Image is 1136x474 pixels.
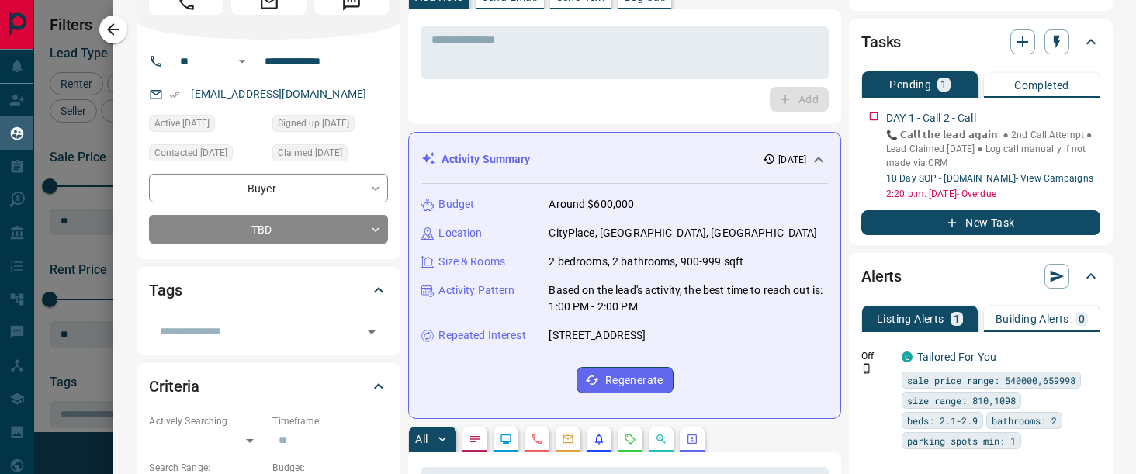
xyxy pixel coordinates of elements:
[154,116,210,131] span: Active [DATE]
[233,52,251,71] button: Open
[438,225,482,241] p: Location
[149,115,265,137] div: Sat Aug 16 2025
[149,272,388,309] div: Tags
[549,327,646,344] p: [STREET_ADDRESS]
[577,367,674,393] button: Regenerate
[624,433,636,445] svg: Requests
[562,433,574,445] svg: Emails
[549,196,634,213] p: Around $600,000
[861,258,1100,295] div: Alerts
[438,282,514,299] p: Activity Pattern
[861,264,902,289] h2: Alerts
[861,349,892,363] p: Off
[907,413,978,428] span: beds: 2.1-2.9
[996,313,1069,324] p: Building Alerts
[686,433,698,445] svg: Agent Actions
[149,368,388,405] div: Criteria
[549,254,743,270] p: 2 bedrooms, 2 bathrooms, 900-999 sqft
[500,433,512,445] svg: Lead Browsing Activity
[149,278,182,303] h2: Tags
[907,393,1016,408] span: size range: 810,1098
[442,151,530,168] p: Activity Summary
[886,110,976,126] p: DAY 1 - Call 2 - Call
[549,282,828,315] p: Based on the lead's activity, the best time to reach out is: 1:00 PM - 2:00 PM
[549,225,817,241] p: CityPlace, [GEOGRAPHIC_DATA], [GEOGRAPHIC_DATA]
[889,79,931,90] p: Pending
[861,363,872,374] svg: Push Notification Only
[278,116,349,131] span: Signed up [DATE]
[415,434,428,445] p: All
[940,79,947,90] p: 1
[917,351,996,363] a: Tailored For You
[421,145,828,174] div: Activity Summary[DATE]
[272,115,388,137] div: Wed Jul 23 2025
[272,414,388,428] p: Timeframe:
[907,372,1075,388] span: sale price range: 540000,659998
[149,374,199,399] h2: Criteria
[361,321,383,343] button: Open
[469,433,481,445] svg: Notes
[954,313,960,324] p: 1
[149,414,265,428] p: Actively Searching:
[438,196,474,213] p: Budget
[655,433,667,445] svg: Opportunities
[272,144,388,166] div: Sat Aug 16 2025
[861,23,1100,61] div: Tasks
[886,173,1093,184] a: 10 Day SOP - [DOMAIN_NAME]- View Campaigns
[778,153,806,167] p: [DATE]
[438,327,525,344] p: Repeated Interest
[169,89,180,100] svg: Email Verified
[1014,80,1069,91] p: Completed
[149,215,388,244] div: TBD
[149,174,388,202] div: Buyer
[154,145,227,161] span: Contacted [DATE]
[886,187,1100,201] p: 2:20 p.m. [DATE] - Overdue
[992,413,1057,428] span: bathrooms: 2
[149,144,265,166] div: Sat Aug 16 2025
[191,88,366,100] a: [EMAIL_ADDRESS][DOMAIN_NAME]
[1079,313,1085,324] p: 0
[861,210,1100,235] button: New Task
[593,433,605,445] svg: Listing Alerts
[278,145,342,161] span: Claimed [DATE]
[531,433,543,445] svg: Calls
[902,351,913,362] div: condos.ca
[886,128,1100,170] p: 📞 𝗖𝗮𝗹𝗹 𝘁𝗵𝗲 𝗹𝗲𝗮𝗱 𝗮𝗴𝗮𝗶𝗻. ● 2nd Call Attempt ● Lead Claimed [DATE] ‎● Log call manually if not made ...
[861,29,901,54] h2: Tasks
[877,313,944,324] p: Listing Alerts
[438,254,505,270] p: Size & Rooms
[907,433,1016,448] span: parking spots min: 1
